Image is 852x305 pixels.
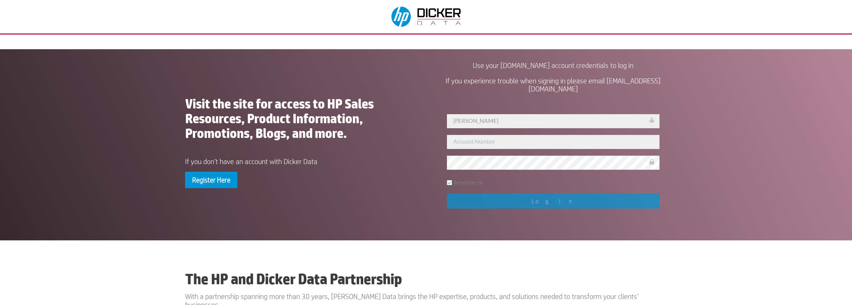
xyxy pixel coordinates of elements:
[447,114,659,128] input: Username
[185,270,402,288] b: The HP and Dicker Data Partnership
[387,3,466,30] img: Dicker Data & HP
[185,172,237,188] a: Register Here
[447,135,659,149] input: Account Number
[446,77,661,93] span: If you experience trouble when signing in please email [EMAIL_ADDRESS][DOMAIN_NAME]
[185,157,317,165] span: If you don’t have an account with Dicker Data
[447,180,483,185] label: Remember me
[185,96,413,144] h1: Visit the site for access to HP Sales Resources, Product Information, Promotions, Blogs, and more.
[473,61,633,69] span: Use your [DOMAIN_NAME] account credentials to log in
